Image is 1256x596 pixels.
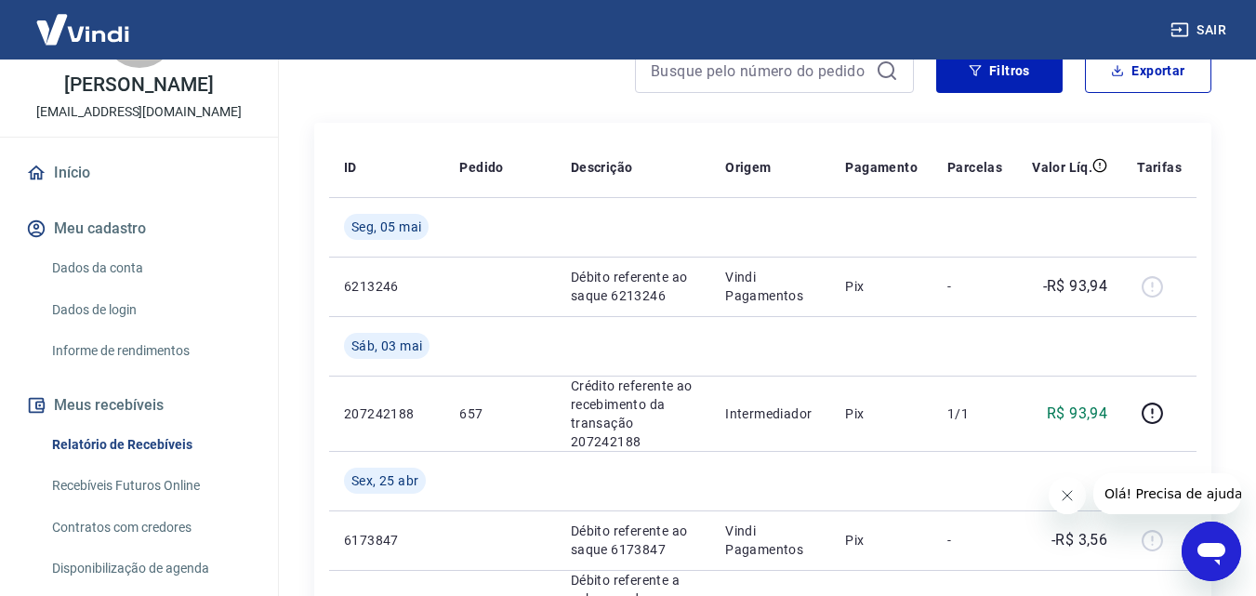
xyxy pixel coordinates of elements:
[845,404,918,423] p: Pix
[1137,158,1182,177] p: Tarifas
[64,75,213,95] p: [PERSON_NAME]
[1167,13,1234,47] button: Sair
[725,404,815,423] p: Intermediador
[947,531,1002,550] p: -
[459,158,503,177] p: Pedido
[22,208,256,249] button: Meu cadastro
[45,467,256,505] a: Recebíveis Futuros Online
[571,377,695,451] p: Crédito referente ao recebimento da transação 207242188
[845,158,918,177] p: Pagamento
[725,522,815,559] p: Vindi Pagamentos
[45,426,256,464] a: Relatório de Recebíveis
[725,268,815,305] p: Vindi Pagamentos
[351,471,418,490] span: Sex, 25 abr
[45,332,256,370] a: Informe de rendimentos
[1032,158,1092,177] p: Valor Líq.
[351,218,421,236] span: Seg, 05 mai
[45,550,256,588] a: Disponibilização de agenda
[45,291,256,329] a: Dados de login
[344,277,430,296] p: 6213246
[22,1,143,58] img: Vindi
[36,102,242,122] p: [EMAIL_ADDRESS][DOMAIN_NAME]
[947,158,1002,177] p: Parcelas
[571,522,695,559] p: Débito referente ao saque 6173847
[845,277,918,296] p: Pix
[1182,522,1241,581] iframe: Botão para abrir a janela de mensagens
[571,158,633,177] p: Descrição
[344,404,430,423] p: 207242188
[936,48,1063,93] button: Filtros
[45,509,256,547] a: Contratos com credores
[947,404,1002,423] p: 1/1
[1047,403,1107,425] p: R$ 93,94
[1051,529,1107,551] p: -R$ 3,56
[22,152,256,193] a: Início
[1093,473,1241,514] iframe: Mensagem da empresa
[351,337,422,355] span: Sáb, 03 mai
[1085,48,1211,93] button: Exportar
[45,249,256,287] a: Dados da conta
[344,531,430,550] p: 6173847
[1043,275,1108,298] p: -R$ 93,94
[459,404,540,423] p: 657
[344,158,357,177] p: ID
[571,268,695,305] p: Débito referente ao saque 6213246
[22,385,256,426] button: Meus recebíveis
[725,158,771,177] p: Origem
[11,13,156,28] span: Olá! Precisa de ajuda?
[947,277,1002,296] p: -
[651,57,868,85] input: Busque pelo número do pedido
[1049,477,1086,514] iframe: Fechar mensagem
[845,531,918,550] p: Pix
